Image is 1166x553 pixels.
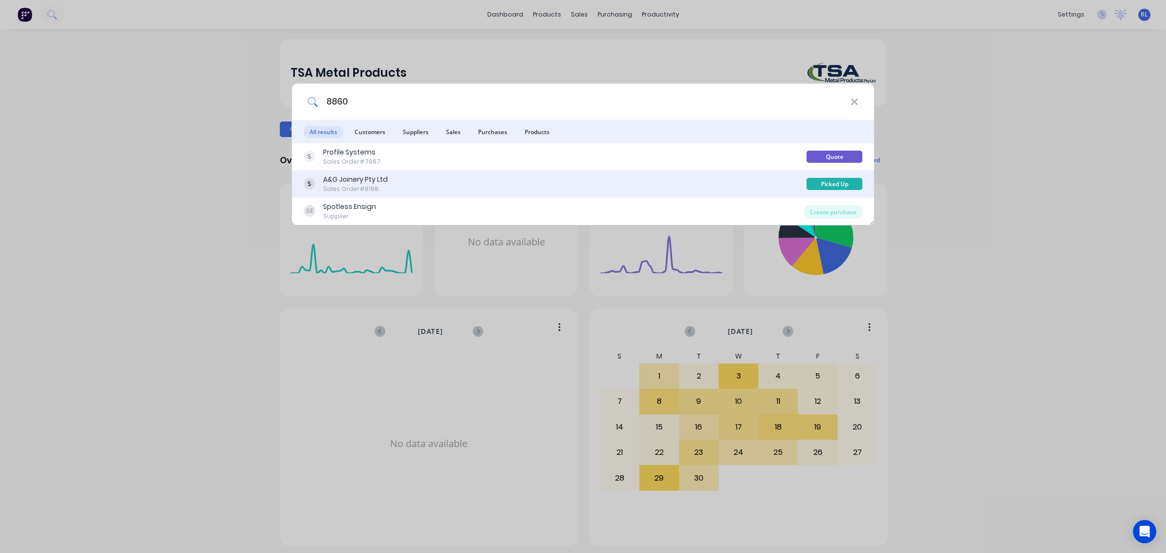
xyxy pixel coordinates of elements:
span: Customers [349,126,391,138]
div: Sales Order #7987 [323,157,380,166]
div: Profile Systems [323,147,380,157]
div: Open Intercom Messenger [1133,520,1156,543]
div: Create purchase [804,205,862,219]
span: Purchases [472,126,513,138]
div: Sales Order #8168 [323,185,388,193]
div: Quote [806,151,862,163]
span: Suppliers [397,126,434,138]
div: Picked Up [806,178,862,190]
div: Spotless Ensign [323,202,376,212]
div: SE [304,205,315,217]
span: Sales [440,126,466,138]
span: All results [304,126,343,138]
div: Supplier [323,212,376,221]
span: Products [519,126,555,138]
input: Start typing a customer or supplier name to create a new order... [318,84,851,120]
div: A&G Joinery Pty Ltd [323,174,388,185]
